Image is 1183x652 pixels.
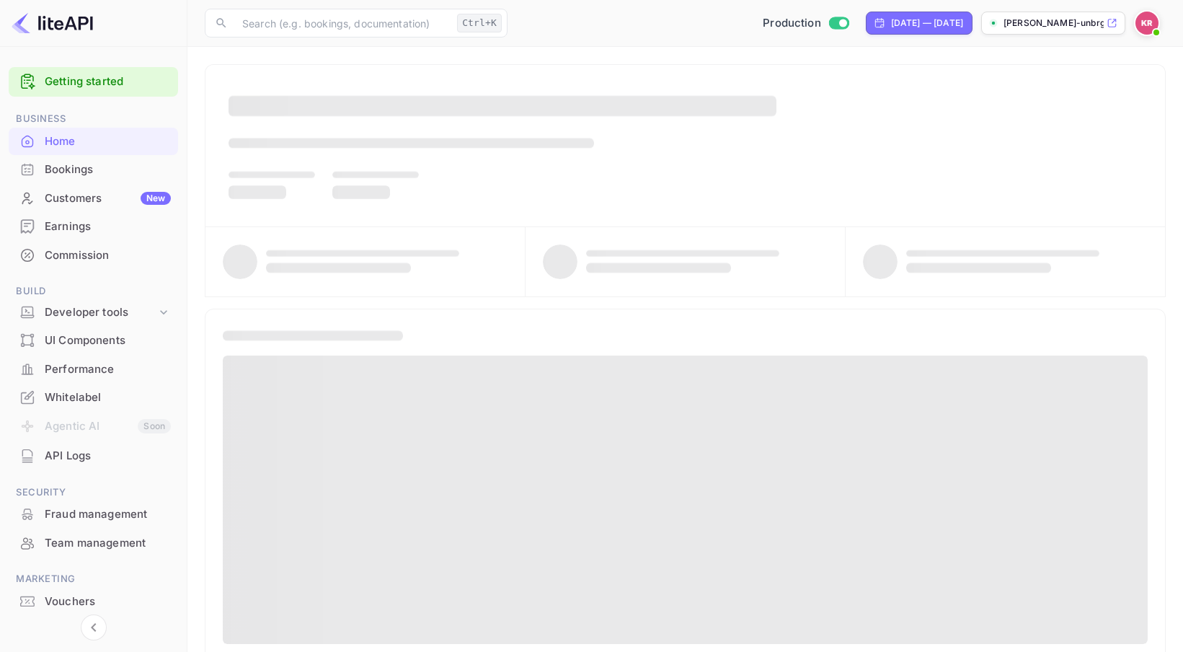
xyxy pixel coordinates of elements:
[9,485,178,501] span: Security
[9,300,178,325] div: Developer tools
[45,219,171,235] div: Earnings
[45,535,171,552] div: Team management
[9,384,178,410] a: Whitelabel
[9,128,178,154] a: Home
[45,133,171,150] div: Home
[9,501,178,529] div: Fraud management
[45,304,156,321] div: Developer tools
[9,588,178,616] div: Vouchers
[9,128,178,156] div: Home
[9,242,178,270] div: Commission
[12,12,93,35] img: LiteAPI logo
[9,529,178,556] a: Team management
[141,192,171,205] div: New
[45,448,171,464] div: API Logs
[891,17,963,30] div: [DATE] — [DATE]
[9,442,178,470] div: API Logs
[45,389,171,406] div: Whitelabel
[1135,12,1158,35] img: Kobus Roux
[9,185,178,213] div: CustomersNew
[9,242,178,268] a: Commission
[9,156,178,182] a: Bookings
[9,327,178,353] a: UI Components
[457,14,502,32] div: Ctrl+K
[9,67,178,97] div: Getting started
[9,356,178,382] a: Performance
[9,327,178,355] div: UI Components
[9,156,178,184] div: Bookings
[9,213,178,241] div: Earnings
[45,190,171,207] div: Customers
[45,162,171,178] div: Bookings
[9,283,178,299] span: Build
[1003,17,1104,30] p: [PERSON_NAME]-unbrg.[PERSON_NAME]...
[757,15,854,32] div: Switch to Sandbox mode
[45,361,171,378] div: Performance
[866,12,972,35] div: Click to change the date range period
[81,614,107,640] button: Collapse navigation
[9,384,178,412] div: Whitelabel
[9,571,178,587] span: Marketing
[45,247,171,264] div: Commission
[45,332,171,349] div: UI Components
[45,74,171,90] a: Getting started
[234,9,451,38] input: Search (e.g. bookings, documentation)
[9,213,178,239] a: Earnings
[9,185,178,211] a: CustomersNew
[9,356,178,384] div: Performance
[9,442,178,469] a: API Logs
[9,529,178,558] div: Team management
[45,594,171,610] div: Vouchers
[45,506,171,523] div: Fraud management
[763,15,821,32] span: Production
[9,588,178,614] a: Vouchers
[9,501,178,527] a: Fraud management
[9,111,178,127] span: Business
